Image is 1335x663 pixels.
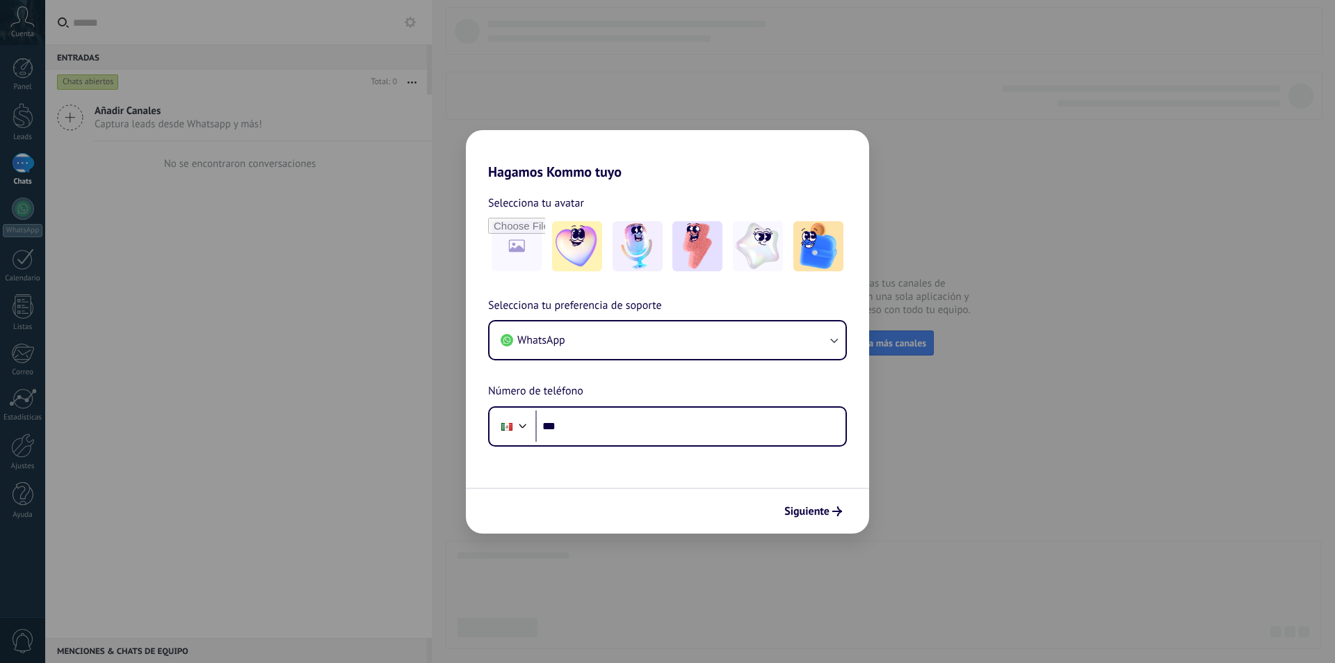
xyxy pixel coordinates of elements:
h2: Hagamos Kommo tuyo [466,130,869,180]
img: -5.jpeg [793,221,843,271]
span: Siguiente [784,506,830,516]
img: -1.jpeg [552,221,602,271]
button: WhatsApp [489,321,845,359]
span: Número de teléfono [488,383,583,401]
span: Selecciona tu avatar [488,194,584,212]
img: -3.jpeg [672,221,722,271]
span: WhatsApp [517,333,565,347]
button: Siguiente [778,500,848,523]
img: -2.jpeg [613,221,663,271]
span: Selecciona tu preferencia de soporte [488,297,662,315]
img: -4.jpeg [733,221,783,271]
div: Mexico: + 52 [494,412,520,441]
